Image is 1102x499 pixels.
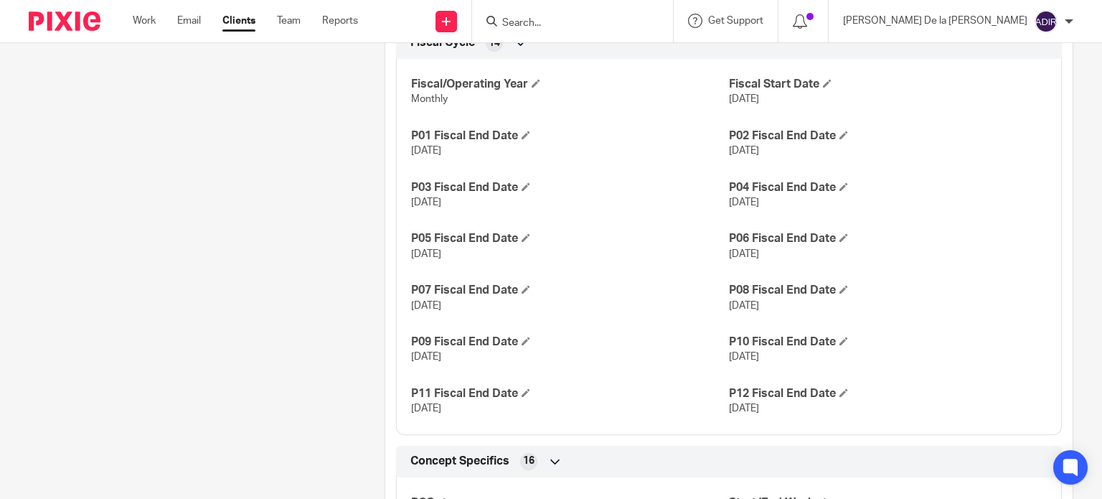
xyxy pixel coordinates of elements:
span: Fiscal Cycle [410,35,475,50]
a: Team [277,14,301,28]
span: Monthly [411,94,448,104]
h4: P08 Fiscal End Date [729,283,1047,298]
span: 14 [489,36,500,50]
span: Get Support [708,16,763,26]
a: Work [133,14,156,28]
input: Search [501,17,630,30]
p: [PERSON_NAME] De la [PERSON_NAME] [843,14,1027,28]
h4: P04 Fiscal End Date [729,180,1047,195]
span: [DATE] [411,352,441,362]
a: Reports [322,14,358,28]
h4: Fiscal/Operating Year [411,77,729,92]
span: [DATE] [411,249,441,259]
span: [DATE] [729,197,759,207]
img: Pixie [29,11,100,31]
span: 16 [523,454,534,468]
span: [DATE] [411,301,441,311]
span: [DATE] [729,249,759,259]
h4: P09 Fiscal End Date [411,335,729,350]
span: [DATE] [729,301,759,311]
span: [DATE] [411,404,441,414]
span: [DATE] [729,352,759,362]
h4: P11 Fiscal End Date [411,386,729,401]
h4: P06 Fiscal End Date [729,231,1047,246]
h4: Fiscal Start Date [729,77,1047,92]
span: [DATE] [729,146,759,156]
h4: P12 Fiscal End Date [729,386,1047,401]
h4: P10 Fiscal End Date [729,335,1047,350]
h4: P01 Fiscal End Date [411,129,729,144]
span: Concept Specifics [410,454,509,469]
h4: P05 Fiscal End Date [411,231,729,246]
h4: P07 Fiscal End Date [411,283,729,298]
h4: P02 Fiscal End Date [729,129,1047,144]
a: Clients [222,14,255,28]
img: svg%3E [1035,10,1058,33]
a: Email [177,14,201,28]
span: [DATE] [729,94,759,104]
span: [DATE] [411,197,441,207]
span: [DATE] [411,146,441,156]
span: [DATE] [729,404,759,414]
h4: P03 Fiscal End Date [411,180,729,195]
